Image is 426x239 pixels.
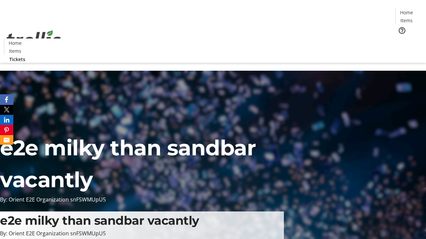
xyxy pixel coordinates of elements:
span: Tickets [401,39,417,45]
img: Orient E2E Organization snFSWMUpU5's Logo [4,23,63,56]
a: Tickets [4,56,31,63]
a: Tickets [395,39,422,45]
span: Tickets [9,56,25,63]
a: Items [396,17,417,24]
span: Home [400,9,413,16]
a: Items [4,47,26,54]
span: Items [9,47,21,54]
button: Help [395,24,409,37]
span: Home [9,40,22,46]
span: Items [400,17,413,24]
a: Home [396,9,417,16]
a: Home [4,40,26,46]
